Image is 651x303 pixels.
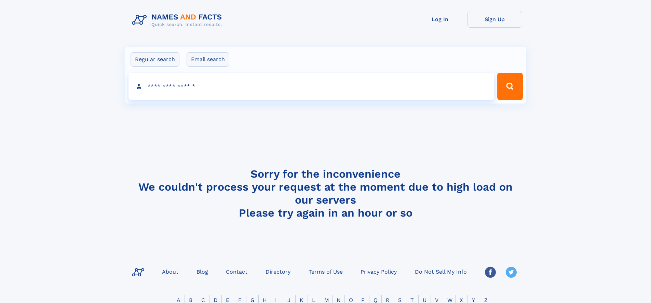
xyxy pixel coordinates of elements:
label: Regular search [131,52,179,67]
h4: Sorry for the inconvenience We couldn't process your request at the moment due to high load on ou... [129,167,522,219]
button: Search Button [497,73,523,100]
label: Email search [187,52,229,67]
a: Privacy Policy [358,266,399,276]
a: Terms of Use [306,266,345,276]
a: Contact [223,266,250,276]
a: Log In [413,11,467,28]
img: Facebook [485,267,496,278]
a: Sign Up [467,11,522,28]
a: Blog [194,266,211,276]
input: search input [128,73,494,100]
img: Twitter [506,267,517,278]
a: Do Not Sell My Info [412,266,470,276]
a: Directory [263,266,293,276]
img: Logo Names and Facts [129,11,228,29]
a: About [159,266,181,276]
